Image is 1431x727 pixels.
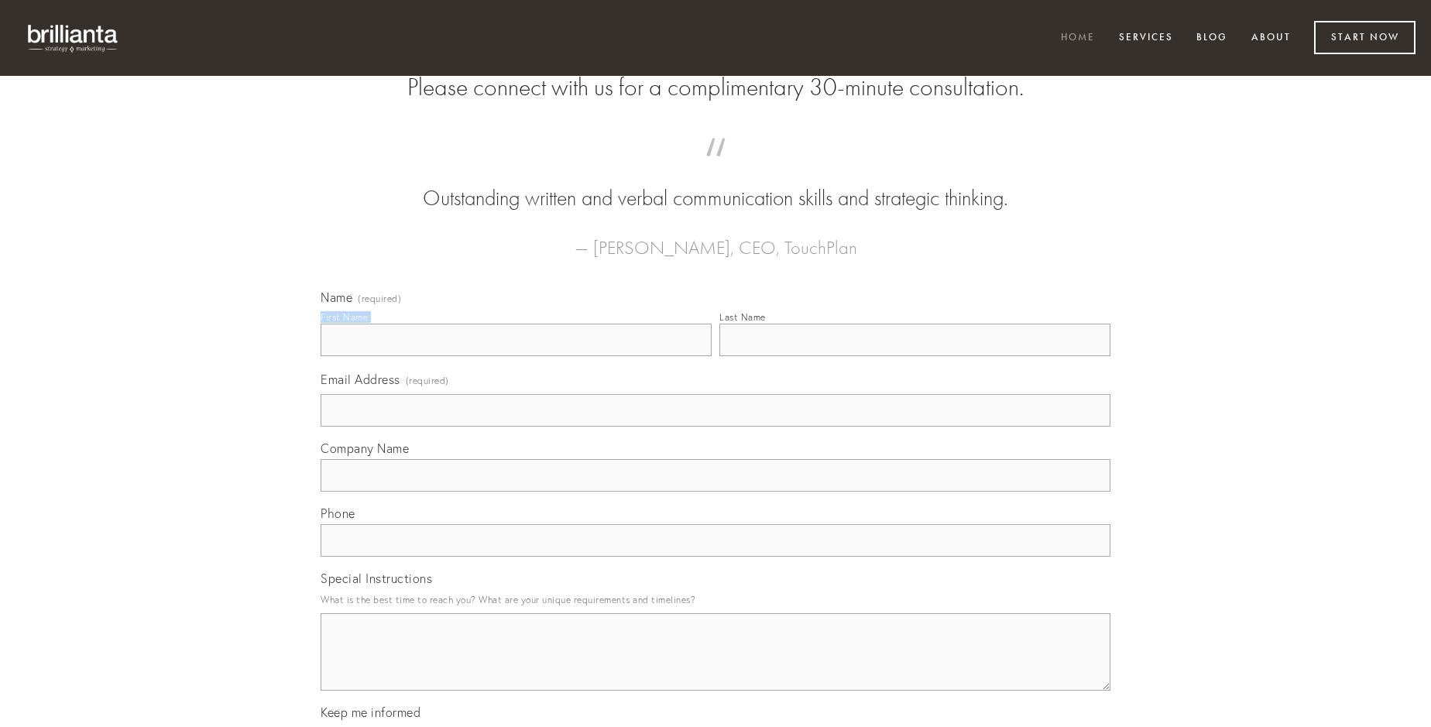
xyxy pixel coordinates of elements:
[321,290,352,305] span: Name
[1241,26,1301,51] a: About
[321,705,420,720] span: Keep me informed
[358,294,401,303] span: (required)
[321,506,355,521] span: Phone
[321,311,368,323] div: First Name
[321,73,1110,102] h2: Please connect with us for a complimentary 30-minute consultation.
[345,153,1086,183] span: “
[1314,21,1416,54] a: Start Now
[321,372,400,387] span: Email Address
[406,370,449,391] span: (required)
[345,214,1086,263] figcaption: — [PERSON_NAME], CEO, TouchPlan
[1051,26,1105,51] a: Home
[321,589,1110,610] p: What is the best time to reach you? What are your unique requirements and timelines?
[345,153,1086,214] blockquote: Outstanding written and verbal communication skills and strategic thinking.
[719,311,766,323] div: Last Name
[321,441,409,456] span: Company Name
[15,15,132,60] img: brillianta - research, strategy, marketing
[1109,26,1183,51] a: Services
[1186,26,1237,51] a: Blog
[321,571,432,586] span: Special Instructions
